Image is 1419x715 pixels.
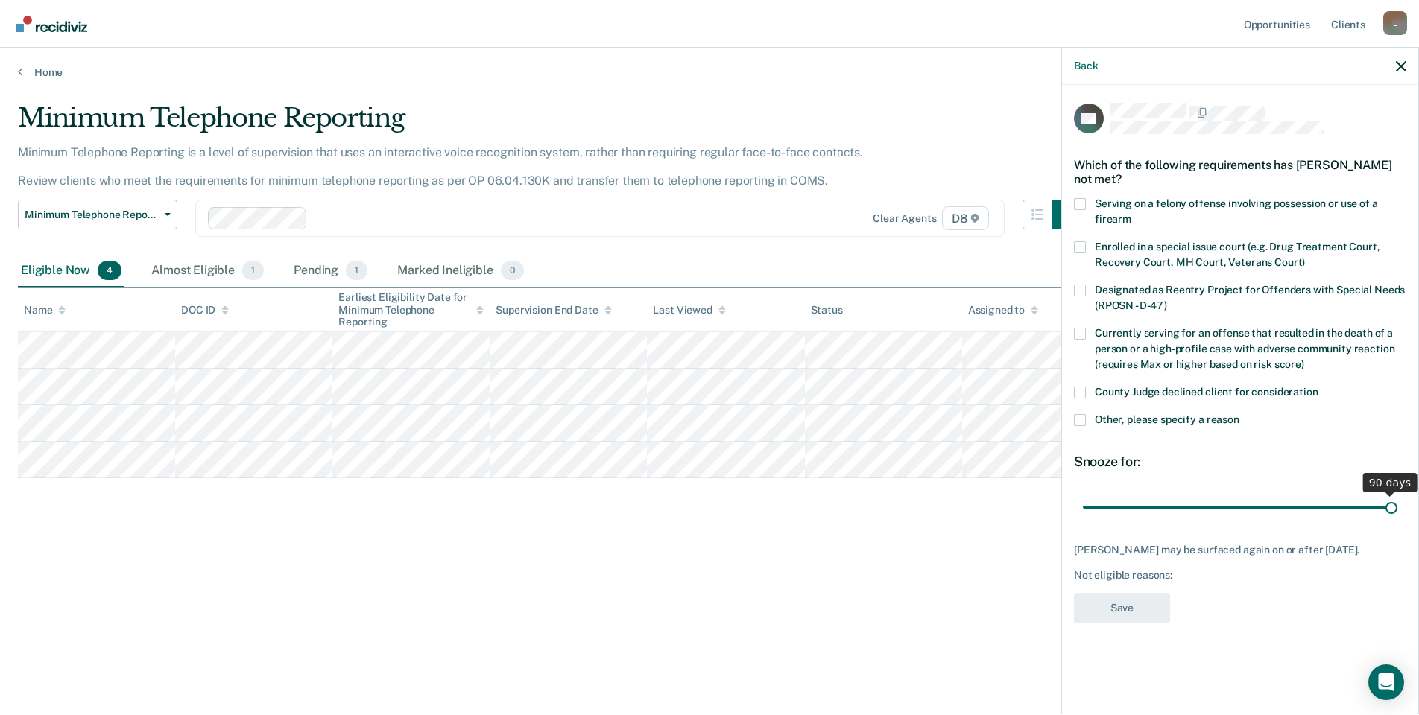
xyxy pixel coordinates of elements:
[18,145,863,188] p: Minimum Telephone Reporting is a level of supervision that uses an interactive voice recognition ...
[1368,664,1404,700] div: Open Intercom Messenger
[1074,454,1406,470] div: Snooze for:
[291,255,370,287] div: Pending
[18,103,1082,145] div: Minimum Telephone Reporting
[968,304,1038,317] div: Assigned to
[1383,11,1407,35] button: Profile dropdown button
[1074,60,1098,72] button: Back
[1095,327,1394,370] span: Currently serving for an offense that resulted in the death of a person or a high-profile case wi...
[1095,241,1380,268] span: Enrolled in a special issue court (e.g. Drug Treatment Court, Recovery Court, MH Court, Veterans ...
[1095,413,1239,425] span: Other, please specify a reason
[346,261,367,280] span: 1
[25,209,159,221] span: Minimum Telephone Reporting
[1074,146,1406,198] div: Which of the following requirements has [PERSON_NAME] not met?
[181,304,229,317] div: DOC ID
[942,206,989,230] span: D8
[501,261,524,280] span: 0
[653,304,725,317] div: Last Viewed
[873,212,936,225] div: Clear agents
[1363,473,1418,492] div: 90 days
[1074,569,1406,582] div: Not eligible reasons:
[1095,284,1405,311] span: Designated as Reentry Project for Offenders with Special Needs (RPOSN - D-47)
[1095,197,1378,225] span: Serving on a felony offense involving possession or use of a firearm
[496,304,611,317] div: Supervision End Date
[18,255,124,287] div: Eligible Now
[1383,11,1407,35] div: L
[338,291,484,328] div: Earliest Eligibility Date for Minimum Telephone Reporting
[1074,593,1170,623] button: Save
[24,304,66,317] div: Name
[394,255,527,287] div: Marked Ineligible
[242,261,264,280] span: 1
[811,304,843,317] div: Status
[148,255,267,287] div: Almost Eligible
[16,16,87,32] img: Recidiviz
[1074,544,1406,556] div: [PERSON_NAME] may be surfaced again on or after [DATE].
[1095,386,1318,398] span: County Judge declined client for consideration
[18,66,1401,79] a: Home
[98,261,121,280] span: 4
